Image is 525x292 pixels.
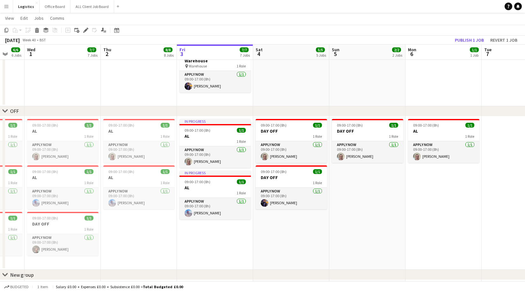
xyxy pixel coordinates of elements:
[32,14,46,22] a: Jobs
[27,175,98,180] h3: AL
[164,47,172,52] span: 8/8
[8,227,17,232] span: 1 Role
[179,44,251,93] div: In progress09:00-17:00 (8h)1/1Warehouse Warehouse1 RoleAPPLY NOW1/109:00-17:00 (8h)[PERSON_NAME]
[185,128,210,133] span: 09:00-17:00 (8h)
[84,180,93,185] span: 1 Role
[108,123,134,128] span: 09:00-17:00 (8h)
[56,284,183,289] div: Salary £0.00 + Expenses £0.00 + Subsistence £0.00 =
[179,170,251,176] div: In progress
[313,123,322,128] span: 1/1
[27,212,98,256] app-job-card: 09:00-17:00 (8h)1/1DAY OFF1 RoleAPPLY NOW1/109:00-17:00 (8h)[PERSON_NAME]
[408,119,479,163] div: 09:00-17:00 (8h)1/1AL1 RoleAPPLY NOW1/109:00-17:00 (8h)[PERSON_NAME]
[27,47,35,52] span: Wed
[337,123,363,128] span: 09:00-17:00 (8h)
[70,0,114,13] button: ALL Client Job Board
[332,47,339,52] span: Sun
[27,128,98,134] h3: AL
[189,64,207,68] span: Warehouse
[10,272,34,278] div: New group
[261,123,287,128] span: 09:00-17:00 (8h)
[5,37,20,43] div: [DATE]
[84,227,93,232] span: 1 Role
[179,198,251,219] app-card-role: APPLY NOW1/109:00-17:00 (8h)[PERSON_NAME]
[392,53,402,58] div: 2 Jobs
[316,47,325,52] span: 5/5
[27,234,98,256] app-card-role: APPLY NOW1/109:00-17:00 (8h)[PERSON_NAME]
[103,175,175,180] h3: AL
[237,128,246,133] span: 1/1
[27,141,98,163] app-card-role: APPLY NOW1/109:00-17:00 (8h)[PERSON_NAME]
[237,139,246,144] span: 1 Role
[21,38,37,42] span: Week 40
[161,169,170,174] span: 1/1
[465,123,474,128] span: 1/1
[5,15,14,21] span: View
[18,14,30,22] a: Edit
[408,47,416,52] span: Mon
[389,123,398,128] span: 1/1
[108,169,134,174] span: 09:00-17:00 (8h)
[84,123,93,128] span: 1/1
[103,188,175,209] app-card-role: APPLY NOW1/109:00-17:00 (8h)[PERSON_NAME]
[179,119,251,168] app-job-card: In progress09:00-17:00 (8h)1/1AL1 RoleAPPLY NOW1/109:00-17:00 (8h)[PERSON_NAME]
[392,47,401,52] span: 2/2
[408,141,479,163] app-card-role: APPLY NOW1/109:00-17:00 (8h)[PERSON_NAME]
[11,53,21,58] div: 6 Jobs
[87,47,96,52] span: 7/7
[13,0,40,13] button: Logistics
[237,179,246,184] span: 1/1
[27,188,98,209] app-card-role: APPLY NOW1/109:00-17:00 (8h)[PERSON_NAME]
[313,180,322,185] span: 1 Role
[8,216,17,220] span: 1/1
[10,108,19,114] div: OFF
[20,15,28,21] span: Edit
[32,169,58,174] span: 09:00-17:00 (8h)
[484,47,492,52] span: Tue
[407,50,416,58] span: 6
[240,47,249,52] span: 7/7
[470,47,479,52] span: 1/1
[3,283,30,290] button: Budgeted
[452,36,486,44] button: Publish 1 job
[164,53,174,58] div: 8 Jobs
[179,133,251,139] h3: AL
[179,185,251,191] h3: AL
[10,285,29,289] span: Budgeted
[47,14,67,22] a: Comms
[143,284,183,289] span: Total Budgeted £0.00
[179,170,251,219] app-job-card: In progress09:00-17:00 (8h)1/1AL1 RoleAPPLY NOW1/109:00-17:00 (8h)[PERSON_NAME]
[332,119,403,163] app-job-card: 09:00-17:00 (8h)1/1DAY OFF1 RoleAPPLY NOW1/109:00-17:00 (8h)[PERSON_NAME]
[27,221,98,227] h3: DAY OFF
[84,169,93,174] span: 1/1
[102,50,111,58] span: 2
[331,50,339,58] span: 5
[32,216,58,220] span: 09:00-17:00 (8h)
[27,119,98,163] app-job-card: 09:00-17:00 (8h)1/1AL1 RoleAPPLY NOW1/109:00-17:00 (8h)[PERSON_NAME]
[84,134,93,139] span: 1 Role
[488,36,520,44] button: Revert 1 job
[40,0,70,13] button: Office Board
[27,165,98,209] app-job-card: 09:00-17:00 (8h)1/1AL1 RoleAPPLY NOW1/109:00-17:00 (8h)[PERSON_NAME]
[408,128,479,134] h3: AL
[256,165,327,209] app-job-card: 09:00-17:00 (8h)1/1DAY OFF1 RoleAPPLY NOW1/109:00-17:00 (8h)[PERSON_NAME]
[103,165,175,209] app-job-card: 09:00-17:00 (8h)1/1AL1 RoleAPPLY NOW1/109:00-17:00 (8h)[PERSON_NAME]
[35,284,50,289] span: 1 item
[256,188,327,209] app-card-role: APPLY NOW1/109:00-17:00 (8h)[PERSON_NAME]
[160,134,170,139] span: 1 Role
[50,15,64,21] span: Comms
[256,119,327,163] app-job-card: 09:00-17:00 (8h)1/1DAY OFF1 RoleAPPLY NOW1/109:00-17:00 (8h)[PERSON_NAME]
[179,47,185,52] span: Fri
[84,216,93,220] span: 1/1
[179,146,251,168] app-card-role: APPLY NOW1/109:00-17:00 (8h)[PERSON_NAME]
[8,169,17,174] span: 1/1
[103,128,175,134] h3: AL
[313,169,322,174] span: 1/1
[8,180,17,185] span: 1 Role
